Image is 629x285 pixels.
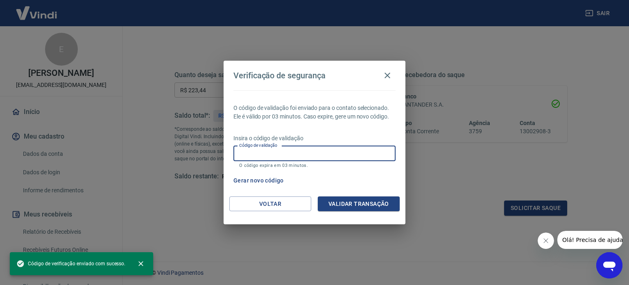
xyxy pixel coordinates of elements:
h4: Verificação de segurança [233,71,326,80]
iframe: Fechar mensagem [538,233,554,249]
p: O código de validação foi enviado para o contato selecionado. Ele é válido por 03 minutos. Caso e... [233,104,396,121]
span: Código de verificação enviado com sucesso. [16,260,125,268]
p: Insira o código de validação [233,134,396,143]
label: Código de validação [239,142,277,148]
button: Gerar novo código [230,173,287,188]
span: Olá! Precisa de ajuda? [5,6,69,12]
button: close [132,255,150,273]
button: Validar transação [318,196,400,212]
iframe: Mensagem da empresa [557,231,622,249]
button: Voltar [229,196,311,212]
p: O código expira em 03 minutos. [239,163,390,168]
iframe: Botão para abrir a janela de mensagens [596,252,622,278]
